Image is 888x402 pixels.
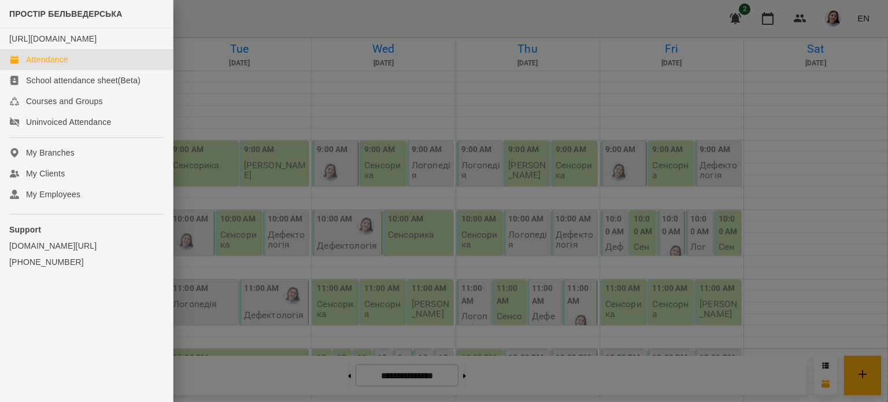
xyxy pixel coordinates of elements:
[26,54,68,65] div: Attendance
[26,75,140,86] div: School attendance sheet(Beta)
[9,224,164,235] p: Support
[26,168,65,179] div: My Clients
[26,95,103,107] div: Courses and Groups
[26,147,75,158] div: My Branches
[9,34,97,43] a: [URL][DOMAIN_NAME]
[26,189,80,200] div: My Employees
[26,116,111,128] div: Uninvoiced Attendance
[9,9,123,19] span: ПРОСТІР БЕЛЬВЕДЕРСЬКА
[9,256,164,268] a: [PHONE_NUMBER]
[9,240,164,252] a: [DOMAIN_NAME][URL]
